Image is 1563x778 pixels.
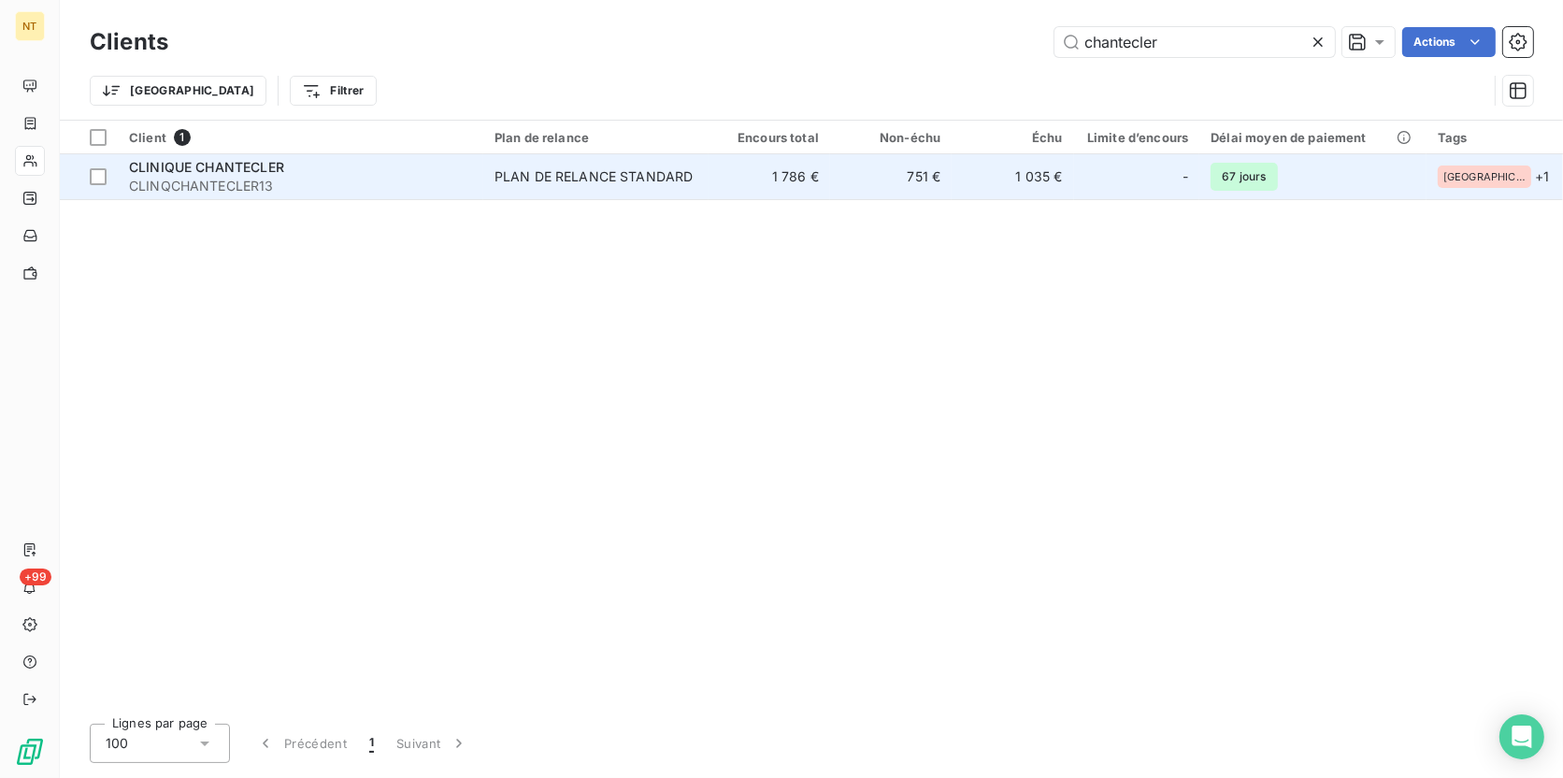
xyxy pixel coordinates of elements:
[90,76,266,106] button: [GEOGRAPHIC_DATA]
[1183,167,1188,186] span: -
[20,569,51,585] span: +99
[15,11,45,41] div: NT
[15,737,45,767] img: Logo LeanPay
[290,76,376,106] button: Filtrer
[358,724,385,763] button: 1
[830,154,952,199] td: 751 €
[841,130,940,145] div: Non-échu
[129,159,284,175] span: CLINIQUE CHANTECLER
[720,130,819,145] div: Encours total
[1085,130,1189,145] div: Limite d’encours
[369,734,374,753] span: 1
[1402,27,1496,57] button: Actions
[245,724,358,763] button: Précédent
[1443,171,1526,182] span: [GEOGRAPHIC_DATA]
[1499,714,1544,759] div: Open Intercom Messenger
[385,724,480,763] button: Suivant
[495,130,697,145] div: Plan de relance
[106,734,128,753] span: 100
[963,130,1062,145] div: Échu
[129,177,472,195] span: CLINQCHANTECLER13
[1438,130,1552,145] div: Tags
[495,167,694,186] div: PLAN DE RELANCE STANDARD
[1054,27,1335,57] input: Rechercher
[90,25,168,59] h3: Clients
[1211,130,1415,145] div: Délai moyen de paiement
[129,130,166,145] span: Client
[1535,166,1549,186] span: + 1
[1211,163,1277,191] span: 67 jours
[709,154,830,199] td: 1 786 €
[952,154,1073,199] td: 1 035 €
[174,129,191,146] span: 1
